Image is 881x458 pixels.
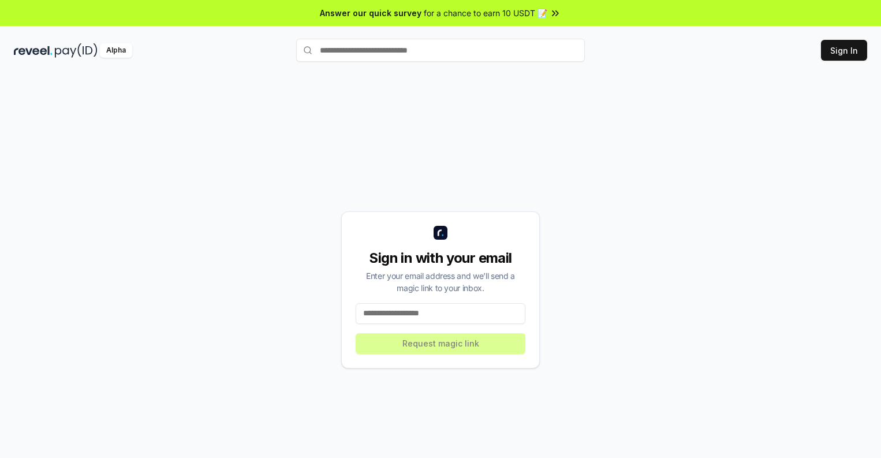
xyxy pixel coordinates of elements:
[14,43,53,58] img: reveel_dark
[320,7,421,19] span: Answer our quick survey
[821,40,867,61] button: Sign In
[434,226,447,240] img: logo_small
[424,7,547,19] span: for a chance to earn 10 USDT 📝
[356,270,525,294] div: Enter your email address and we’ll send a magic link to your inbox.
[100,43,132,58] div: Alpha
[356,249,525,267] div: Sign in with your email
[55,43,98,58] img: pay_id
